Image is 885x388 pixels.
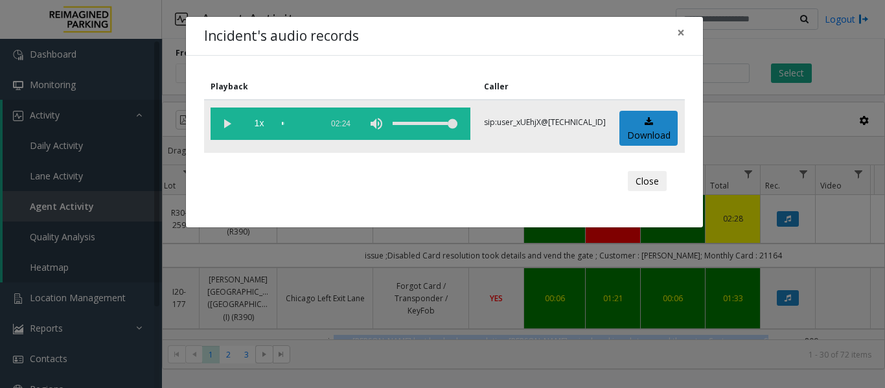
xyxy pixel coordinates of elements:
[243,108,275,140] span: playback speed button
[677,23,685,41] span: ×
[204,26,359,47] h4: Incident's audio records
[484,117,606,128] p: sip:user_xUEhjX@[TECHNICAL_ID]
[477,74,613,100] th: Caller
[393,108,457,140] div: volume level
[628,171,667,192] button: Close
[668,17,694,49] button: Close
[619,111,678,146] a: Download
[282,108,315,140] div: scrub bar
[204,74,477,100] th: Playback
